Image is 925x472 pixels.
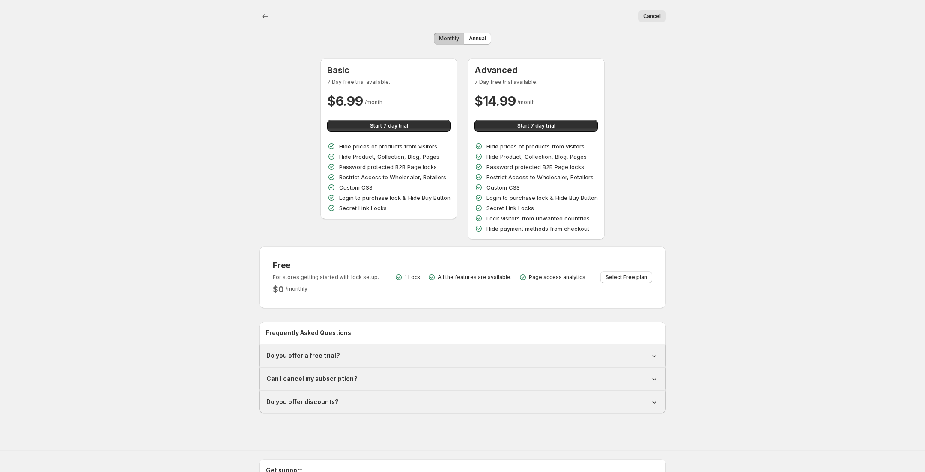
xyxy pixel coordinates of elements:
p: Page access analytics [529,274,585,281]
h3: Free [273,260,379,270]
p: Hide prices of products from visitors [339,142,437,151]
span: Cancel [643,13,661,20]
span: / month [517,99,535,105]
p: Lock visitors from unwanted countries [486,214,590,223]
p: Password protected B2B Page locks [486,163,584,171]
p: For stores getting started with lock setup. [273,274,379,281]
button: Select Free plan [600,271,652,283]
p: Secret Link Locks [486,204,534,212]
p: All the features are available. [438,274,512,281]
h2: $ 0 [273,284,284,294]
p: 7 Day free trial available. [474,79,598,86]
h2: $ 14.99 [474,92,516,110]
h1: Do you offer a free trial? [266,351,340,360]
span: / monthly [286,285,307,292]
h2: Frequently Asked Questions [266,329,659,337]
span: Start 7 day trial [517,122,555,129]
button: back [259,10,271,22]
h1: Can I cancel my subscription? [266,374,358,383]
p: 7 Day free trial available. [327,79,451,86]
p: Login to purchase lock & Hide Buy Button [339,193,451,202]
p: 1 Lock [405,274,421,281]
span: Select Free plan [606,274,647,281]
p: Custom CSS [339,183,373,192]
p: Restrict Access to Wholesaler, Retailers [339,173,446,181]
button: Cancel [638,10,666,22]
h2: $ 6.99 [327,92,363,110]
p: Hide prices of products from visitors [486,142,585,151]
p: Login to purchase lock & Hide Buy Button [486,193,598,202]
p: Secret Link Locks [339,204,387,212]
p: Restrict Access to Wholesaler, Retailers [486,173,594,181]
p: Hide Product, Collection, Blog, Pages [486,152,587,161]
button: Start 7 day trial [327,120,451,132]
span: / month [365,99,382,105]
button: Annual [464,33,491,45]
h3: Basic [327,65,451,75]
button: Start 7 day trial [474,120,598,132]
span: Annual [469,35,486,42]
span: Monthly [439,35,459,42]
p: Custom CSS [486,183,520,192]
p: Hide Product, Collection, Blog, Pages [339,152,439,161]
p: Hide payment methods from checkout [486,224,589,233]
h1: Do you offer discounts? [266,398,339,406]
h3: Advanced [474,65,598,75]
p: Password protected B2B Page locks [339,163,437,171]
button: Monthly [434,33,464,45]
span: Start 7 day trial [370,122,408,129]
